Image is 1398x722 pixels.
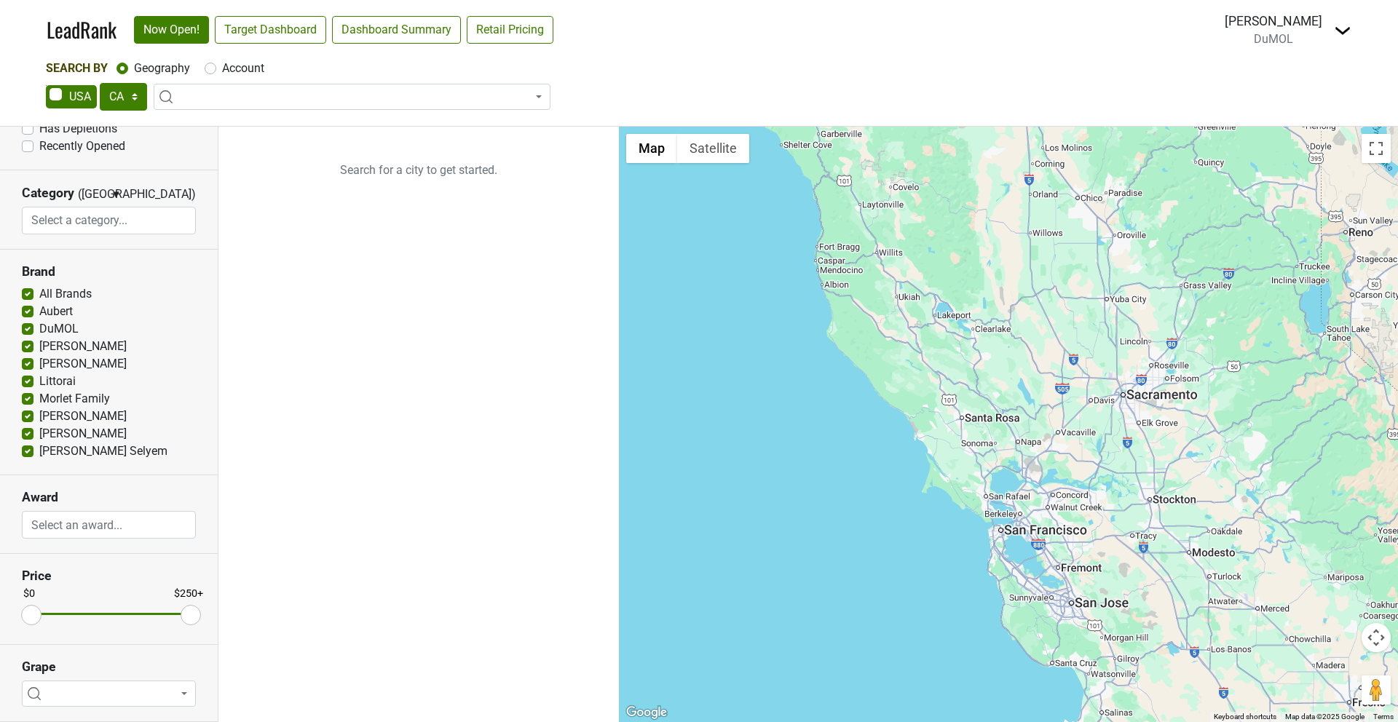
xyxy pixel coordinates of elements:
label: Morlet Family [39,390,110,408]
span: ([GEOGRAPHIC_DATA]) [78,186,107,207]
a: Target Dashboard [215,16,326,44]
button: Show street map [626,134,677,163]
button: Keyboard shortcuts [1214,712,1276,722]
img: Dropdown Menu [1334,22,1351,39]
img: Google [623,703,671,722]
h3: Award [22,490,196,505]
button: Drag Pegman onto the map to open Street View [1362,675,1391,705]
button: Show satellite imagery [677,134,749,163]
span: ▼ [111,188,122,201]
h3: Brand [22,264,196,279]
div: $250+ [174,587,203,603]
span: Map data ©2025 Google [1285,713,1365,721]
label: DuMOL [39,320,79,338]
label: Has Depletions [39,120,117,138]
h3: Category [22,186,74,201]
a: Retail Pricing [467,16,553,44]
label: [PERSON_NAME] Selyem [39,443,167,460]
h3: Price [22,568,196,584]
a: Terms (opens in new tab) [1373,713,1394,721]
input: Select an award... [23,511,195,539]
a: LeadRank [47,15,116,45]
a: Dashboard Summary [332,16,461,44]
label: [PERSON_NAME] [39,425,127,443]
button: Map camera controls [1362,623,1391,652]
label: Account [222,60,264,77]
h3: Grape [22,659,196,675]
label: All Brands [39,285,92,303]
a: Now Open! [134,16,209,44]
label: [PERSON_NAME] [39,408,127,425]
label: Geography [134,60,190,77]
div: $0 [23,587,35,603]
input: Select a category... [23,207,195,234]
label: Littorai [39,373,76,390]
span: Search By [46,61,108,75]
span: DuMOL [1254,32,1293,46]
label: Recently Opened [39,138,125,155]
label: Aubert [39,303,73,320]
label: [PERSON_NAME] [39,338,127,355]
label: [PERSON_NAME] [39,355,127,373]
button: Toggle fullscreen view [1362,134,1391,163]
p: Search for a city to get started. [218,127,619,214]
a: Open this area in Google Maps (opens a new window) [623,703,671,722]
div: [PERSON_NAME] [1225,12,1322,31]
